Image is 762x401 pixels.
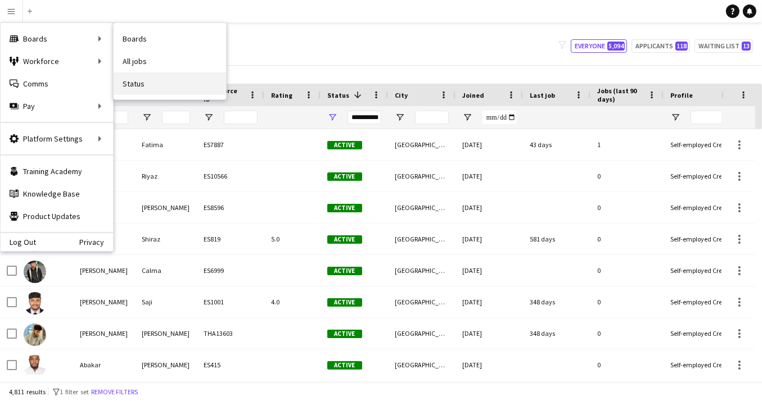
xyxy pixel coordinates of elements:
span: Active [327,330,362,338]
div: Workforce [1,50,113,72]
button: Open Filter Menu [327,112,337,122]
span: Last job [530,91,555,99]
div: [PERSON_NAME] [73,255,135,286]
div: Self-employed Crew [664,224,736,254]
input: First Name Filter Input [100,111,128,124]
div: [DATE] [456,349,523,380]
div: ES819 [197,224,264,254]
div: Self-employed Crew [664,255,736,286]
div: 0 [590,286,664,317]
div: [GEOGRAPHIC_DATA] [388,224,456,254]
div: ES1001 [197,286,264,317]
a: Privacy [79,238,113,247]
span: Rating [271,91,292,99]
div: 43 days [523,129,590,160]
div: ES8596 [197,192,264,223]
div: [DATE] [456,224,523,254]
button: Open Filter Menu [670,112,680,122]
div: [GEOGRAPHIC_DATA] [388,286,456,317]
span: Active [327,361,362,370]
button: Everyone5,094 [571,39,627,53]
div: Self-employed Crew [664,286,736,317]
div: Self-employed Crew [664,192,736,223]
a: Boards [114,28,226,50]
div: [DATE] [456,255,523,286]
button: Open Filter Menu [395,112,405,122]
div: 581 days [523,224,590,254]
div: Riyaz [135,161,197,192]
span: Profile [670,91,693,99]
span: Active [327,267,362,275]
div: Self-employed Crew [664,318,736,349]
div: 5.0 [264,224,321,254]
span: Jobs (last 90 days) [597,86,643,103]
span: Active [327,298,362,307]
div: Self-employed Crew [664,349,736,380]
span: Active [327,141,362,149]
button: Applicants118 [632,39,690,53]
div: [DATE] [456,161,523,192]
div: [DATE] [456,192,523,223]
div: ES6999 [197,255,264,286]
button: Open Filter Menu [462,112,472,122]
a: Log Out [1,238,36,247]
div: [PERSON_NAME] [135,318,197,349]
div: 0 [590,224,664,254]
button: Open Filter Menu [204,112,214,122]
input: Profile Filter Input [691,111,729,124]
img: Abakar Oumar [24,355,46,377]
button: Open Filter Menu [142,112,152,122]
div: 0 [590,255,664,286]
div: 348 days [523,286,590,317]
div: 0 [590,161,664,192]
div: Shiraz [135,224,197,254]
span: 118 [675,42,688,51]
div: [GEOGRAPHIC_DATA] [388,255,456,286]
a: All jobs [114,50,226,72]
div: Self-employed Crew [664,161,736,192]
input: Workforce ID Filter Input [224,111,258,124]
div: [GEOGRAPHIC_DATA] [388,349,456,380]
a: Status [114,72,226,95]
a: Comms [1,72,113,95]
div: Fatima [135,129,197,160]
img: Abadul Haque [24,323,46,346]
div: Self-employed Crew [664,129,736,160]
div: [GEOGRAPHIC_DATA] [388,129,456,160]
div: [GEOGRAPHIC_DATA] [388,318,456,349]
div: 348 days [523,318,590,349]
input: Last Name Filter Input [162,111,190,124]
div: THA13603 [197,318,264,349]
div: ES10566 [197,161,264,192]
div: Saji [135,286,197,317]
span: 13 [742,42,751,51]
div: Boards [1,28,113,50]
img: Aaron Calma [24,261,46,283]
div: 0 [590,349,664,380]
div: 1 [590,129,664,160]
div: 4.0 [264,286,321,317]
a: Product Updates [1,205,113,227]
span: 1 filter set [60,388,89,396]
div: Abakar [73,349,135,380]
div: [GEOGRAPHIC_DATA] [388,161,456,192]
button: Waiting list13 [695,39,753,53]
div: [PERSON_NAME] [73,286,135,317]
a: Knowledge Base [1,183,113,205]
a: Training Academy [1,160,113,183]
div: ES415 [197,349,264,380]
div: [GEOGRAPHIC_DATA] [388,192,456,223]
span: City [395,91,408,99]
div: [PERSON_NAME] [73,318,135,349]
span: Active [327,172,362,181]
span: Active [327,204,362,212]
span: 5,094 [607,42,625,51]
span: Status [327,91,349,99]
div: Pay [1,95,113,117]
input: Joined Filter Input [483,111,516,124]
img: Aaron Saji [24,292,46,315]
div: Platform Settings [1,127,113,150]
span: Joined [462,91,484,99]
div: Calma [135,255,197,286]
button: Remove filters [89,386,140,398]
